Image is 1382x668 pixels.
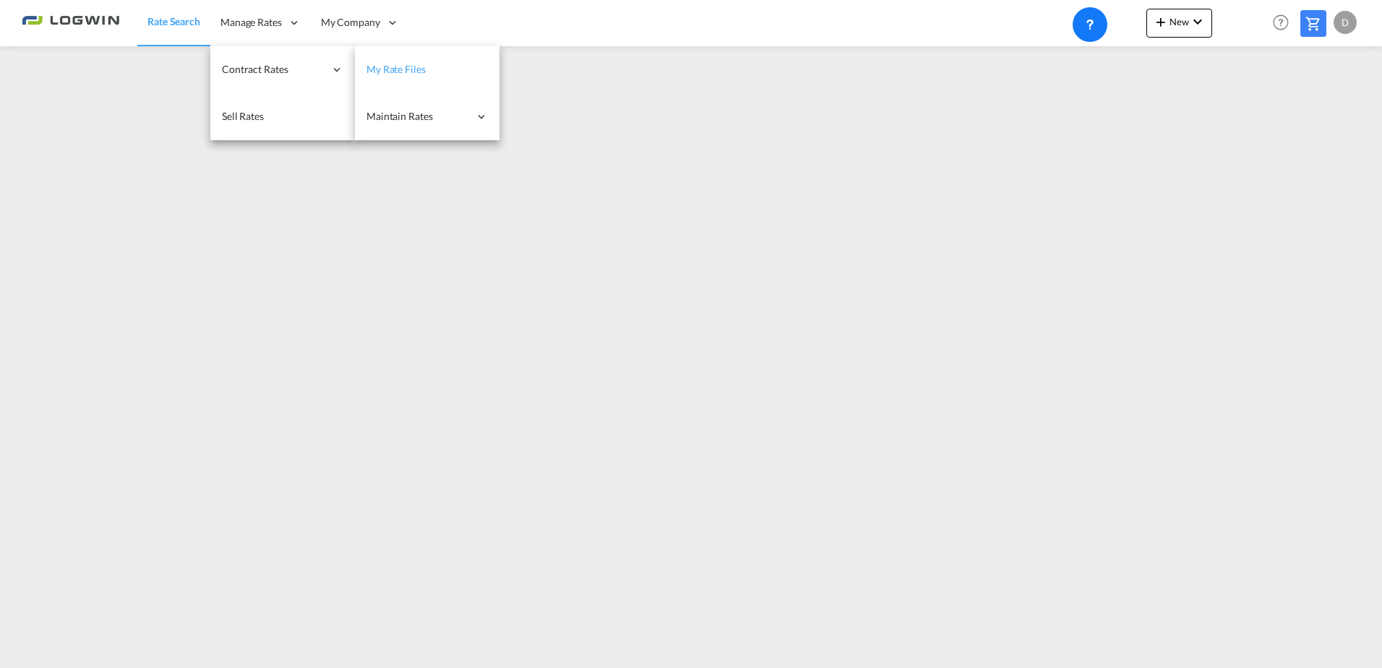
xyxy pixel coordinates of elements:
[1334,11,1357,34] div: D
[1152,13,1169,30] md-icon: icon-plus 400-fg
[210,93,355,140] a: Sell Rates
[366,63,426,75] span: My Rate Files
[1189,13,1206,30] md-icon: icon-chevron-down
[1269,10,1300,36] div: Help
[355,46,499,93] a: My Rate Files
[321,15,380,30] span: My Company
[1146,9,1212,38] button: icon-plus 400-fgNewicon-chevron-down
[222,62,325,77] span: Contract Rates
[1152,16,1206,27] span: New
[222,110,264,122] span: Sell Rates
[366,109,469,124] span: Maintain Rates
[22,7,119,39] img: 2761ae10d95411efa20a1f5e0282d2d7.png
[210,46,355,93] div: Contract Rates
[1269,10,1293,35] span: Help
[220,15,282,30] span: Manage Rates
[355,93,499,140] div: Maintain Rates
[147,15,200,27] span: Rate Search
